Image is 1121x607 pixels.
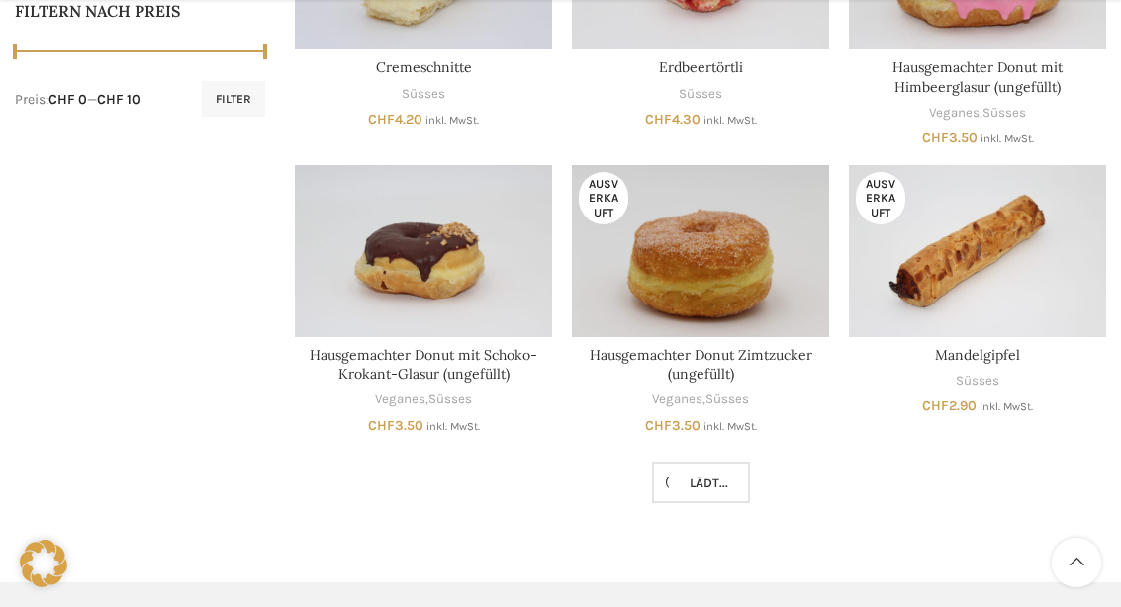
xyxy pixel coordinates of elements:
span: Lädt... [674,475,728,490]
a: Hausgemachter Donut Zimtzucker (ungefüllt) [572,165,829,336]
a: Cremeschnitte [376,58,472,76]
a: Mandelgipfel [849,165,1106,336]
a: Scroll to top button [1052,538,1101,587]
a: Veganes [652,390,702,409]
small: inkl. MwSt. [703,420,757,433]
a: Süsses [402,85,445,104]
span: Ausverkauft [856,172,905,224]
a: Süsses [679,85,722,104]
a: Süsses [982,104,1026,123]
bdi: 3.50 [368,417,423,434]
a: Veganes [375,390,425,409]
span: Ausverkauft [579,172,628,224]
div: , [572,390,829,409]
a: Veganes [929,104,980,123]
button: Filter [202,81,265,117]
a: Mandelgipfel [935,346,1020,364]
div: , [849,104,1106,123]
small: inkl. MwSt. [980,400,1033,413]
bdi: 4.20 [368,111,422,128]
bdi: 3.50 [922,130,978,146]
span: CHF [645,111,672,128]
a: Hausgemachter Donut mit Schoko-Krokant-Glasur (ungefüllt) [295,165,552,336]
small: inkl. MwSt. [426,420,480,433]
span: CHF [922,130,949,146]
a: Hausgemachter Donut Zimtzucker (ungefüllt) [590,346,812,384]
bdi: 3.50 [645,417,701,434]
small: inkl. MwSt. [425,114,479,127]
small: inkl. MwSt. [703,114,757,127]
a: Hausgemachter Donut mit Schoko-Krokant-Glasur (ungefüllt) [310,346,537,384]
small: inkl. MwSt. [981,132,1034,145]
span: CHF [922,397,949,414]
bdi: 2.90 [922,397,977,414]
span: CHF 10 [97,91,140,108]
a: Süsses [428,390,472,409]
a: Erdbeertörtli [659,58,743,76]
a: Hausgemachter Donut mit Himbeerglasur (ungefüllt) [892,58,1063,96]
a: Süsses [705,390,749,409]
bdi: 4.30 [645,111,701,128]
span: CHF 0 [48,91,87,108]
div: Preis: — [15,90,140,110]
a: Süsses [956,372,999,390]
span: CHF [368,111,395,128]
span: CHF [368,417,395,434]
div: , [295,390,552,409]
span: CHF [645,417,672,434]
